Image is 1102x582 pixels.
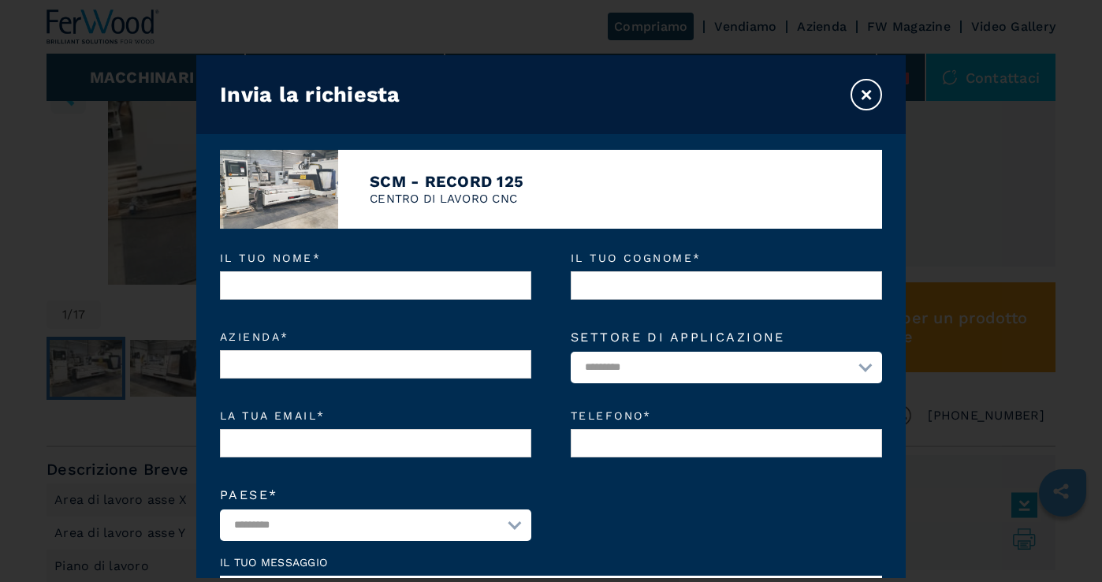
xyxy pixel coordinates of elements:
button: × [851,79,882,110]
h3: Invia la richiesta [220,82,400,107]
input: Il tuo cognome* [571,271,882,300]
label: Settore di applicazione [571,331,882,344]
em: Il tuo cognome [571,252,882,263]
em: Azienda [220,331,531,342]
label: Il tuo messaggio [220,557,882,568]
label: Paese [220,489,531,502]
input: Telefono* [571,429,882,457]
input: Il tuo nome* [220,271,531,300]
em: Il tuo nome [220,252,531,263]
img: image [220,150,338,229]
h4: SCM - RECORD 125 [370,172,523,191]
p: CENTRO DI LAVORO CNC [370,191,523,207]
em: La tua email [220,410,531,421]
em: Telefono [571,410,882,421]
input: Azienda* [220,350,531,379]
input: La tua email* [220,429,531,457]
